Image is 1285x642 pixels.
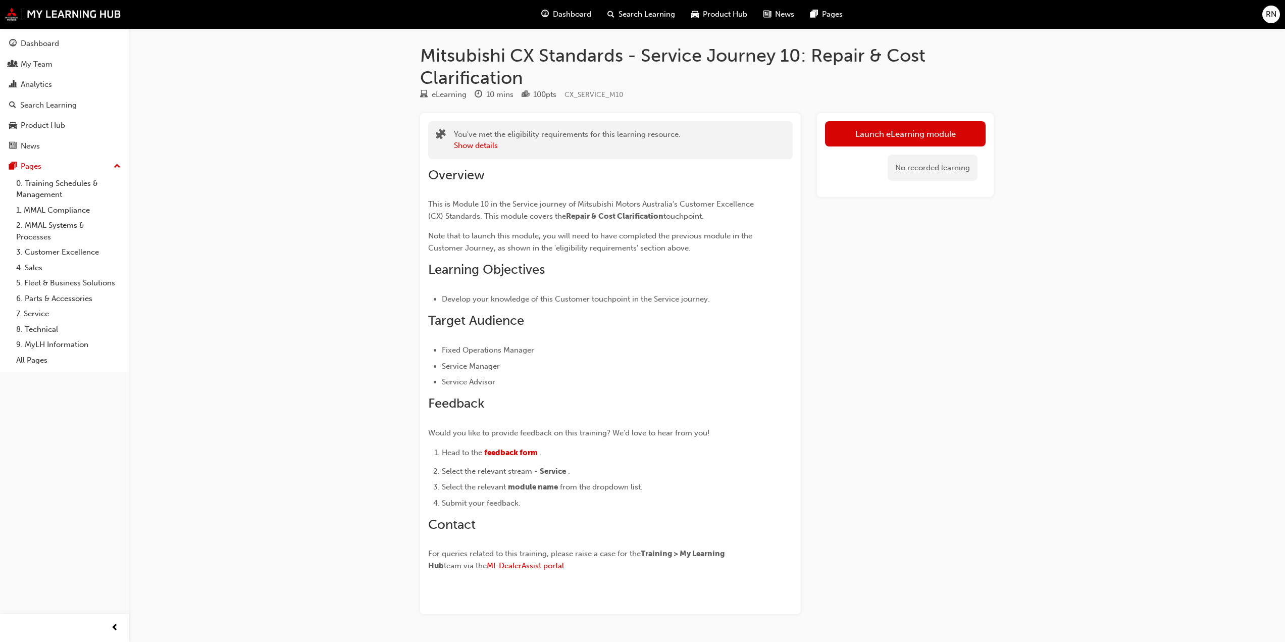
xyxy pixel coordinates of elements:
[4,75,125,94] a: Analytics
[9,121,17,130] span: car-icon
[691,8,699,21] span: car-icon
[825,121,986,146] a: Launch eLearning module
[20,100,77,111] div: Search Learning
[420,88,467,101] div: Type
[486,89,513,101] div: 10 mins
[703,9,747,20] span: Product Hub
[475,88,513,101] div: Duration
[9,60,17,69] span: people-icon
[619,9,675,20] span: Search Learning
[442,448,482,457] span: Head to the
[12,291,125,307] a: 6. Parts & Accessories
[442,345,534,355] span: Fixed Operations Manager
[822,9,843,20] span: Pages
[802,4,851,25] a: pages-iconPages
[607,8,614,21] span: search-icon
[21,120,65,131] div: Product Hub
[21,79,52,90] div: Analytics
[4,32,125,157] button: DashboardMy TeamAnalyticsSearch LearningProduct HubNews
[12,260,125,276] a: 4. Sales
[566,212,663,221] span: Repair & Cost Clarification
[442,377,495,386] span: Service Advisor
[4,96,125,115] a: Search Learning
[428,262,545,277] span: Learning Objectives
[9,142,17,151] span: news-icon
[4,116,125,135] a: Product Hub
[683,4,755,25] a: car-iconProduct Hub
[475,90,482,100] span: clock-icon
[428,167,485,183] span: Overview
[12,322,125,337] a: 8. Technical
[553,9,591,20] span: Dashboard
[442,294,710,304] span: Develop your knowledge of this Customer touchpoint in the Service journey.
[21,59,53,70] div: My Team
[428,396,484,411] span: Feedback
[1262,6,1280,23] button: RN
[775,9,794,20] span: News
[432,89,467,101] div: eLearning
[428,428,710,437] span: Would you like to provide feedback on this training? We'd love to hear from you!
[540,467,566,476] span: Service
[12,176,125,203] a: 0. Training Schedules & Management
[810,8,818,21] span: pages-icon
[21,140,40,152] div: News
[663,212,704,221] span: touchpoint.
[114,160,121,173] span: up-icon
[522,88,556,101] div: Points
[428,517,476,532] span: Contact
[4,34,125,53] a: Dashboard
[4,157,125,176] button: Pages
[564,561,566,570] span: .
[484,448,538,457] a: feedback form
[21,38,59,50] div: Dashboard
[444,561,487,570] span: team via the
[12,353,125,368] a: All Pages
[763,8,771,21] span: news-icon
[508,482,558,491] span: module name
[4,55,125,74] a: My Team
[428,313,524,328] span: Target Audience
[428,200,756,221] span: This is Module 10 in the Service journey of Mitsubishi Motors Australia's Customer Excellence (CX...
[568,467,570,476] span: .
[9,39,17,48] span: guage-icon
[564,90,623,99] span: Learning resource code
[12,244,125,260] a: 3. Customer Excellence
[9,162,17,171] span: pages-icon
[428,231,754,253] span: Note that to launch this module, you will need to have completed the previous module in the Custo...
[442,362,500,371] span: Service Manager
[442,467,538,476] span: Select the relevant stream -
[4,137,125,156] a: News
[560,482,643,491] span: from the dropdown list.
[1266,9,1276,20] span: RN
[12,306,125,322] a: 7. Service
[111,622,119,634] span: prev-icon
[522,90,529,100] span: podium-icon
[12,337,125,353] a: 9. MyLH Information
[12,275,125,291] a: 5. Fleet & Business Solutions
[21,161,41,172] div: Pages
[540,448,542,457] span: .
[454,129,681,152] div: You've met the eligibility requirements for this learning resource.
[454,140,498,152] button: Show details
[599,4,683,25] a: search-iconSearch Learning
[755,4,802,25] a: news-iconNews
[436,130,446,141] span: puzzle-icon
[12,218,125,244] a: 2. MMAL Systems & Processes
[12,203,125,218] a: 1. MMAL Compliance
[420,44,994,88] h1: Mitsubishi CX Standards - Service Journey 10: Repair & Cost Clarification
[9,101,16,110] span: search-icon
[428,549,641,558] span: For queries related to this training, please raise a case for the
[5,8,121,21] img: mmal
[541,8,549,21] span: guage-icon
[442,482,506,491] span: Select the relevant
[888,155,978,181] div: No recorded learning
[420,90,428,100] span: learningResourceType_ELEARNING-icon
[533,89,556,101] div: 100 pts
[9,80,17,89] span: chart-icon
[487,561,564,570] a: MI-DealerAssist portal
[533,4,599,25] a: guage-iconDashboard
